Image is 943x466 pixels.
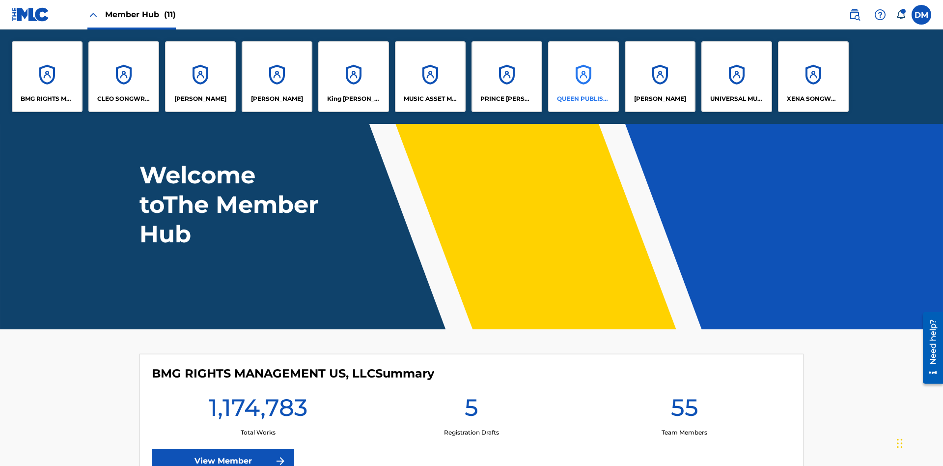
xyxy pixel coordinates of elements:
p: CLEO SONGWRITER [97,94,151,103]
a: AccountsQUEEN PUBLISHA [548,41,619,112]
a: AccountsUNIVERSAL MUSIC PUB GROUP [701,41,772,112]
iframe: Chat Widget [894,419,943,466]
p: Team Members [662,428,707,437]
a: Public Search [845,5,864,25]
h1: 1,174,783 [209,393,307,428]
p: EYAMA MCSINGER [251,94,303,103]
div: User Menu [912,5,931,25]
a: Accounts[PERSON_NAME] [242,41,312,112]
p: ELVIS COSTELLO [174,94,226,103]
div: Help [870,5,890,25]
span: Member Hub [105,9,176,20]
iframe: Resource Center [915,308,943,389]
img: Close [87,9,99,21]
img: search [849,9,860,21]
a: Accounts[PERSON_NAME] [165,41,236,112]
p: XENA SONGWRITER [787,94,840,103]
h4: BMG RIGHTS MANAGEMENT US, LLC [152,366,434,381]
p: PRINCE MCTESTERSON [480,94,534,103]
p: BMG RIGHTS MANAGEMENT US, LLC [21,94,74,103]
a: AccountsPRINCE [PERSON_NAME] [471,41,542,112]
h1: 55 [671,393,698,428]
div: Notifications [896,10,906,20]
a: AccountsMUSIC ASSET MANAGEMENT (MAM) [395,41,466,112]
a: AccountsBMG RIGHTS MANAGEMENT US, LLC [12,41,83,112]
img: help [874,9,886,21]
p: Registration Drafts [444,428,499,437]
p: UNIVERSAL MUSIC PUB GROUP [710,94,764,103]
p: MUSIC ASSET MANAGEMENT (MAM) [404,94,457,103]
a: AccountsKing [PERSON_NAME] [318,41,389,112]
a: AccountsXENA SONGWRITER [778,41,849,112]
span: (11) [164,10,176,19]
img: MLC Logo [12,7,50,22]
p: QUEEN PUBLISHA [557,94,610,103]
p: King McTesterson [327,94,381,103]
p: Total Works [241,428,276,437]
h1: 5 [465,393,478,428]
a: AccountsCLEO SONGWRITER [88,41,159,112]
div: Drag [897,429,903,458]
p: RONALD MCTESTERSON [634,94,686,103]
a: Accounts[PERSON_NAME] [625,41,695,112]
h1: Welcome to The Member Hub [139,160,323,249]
